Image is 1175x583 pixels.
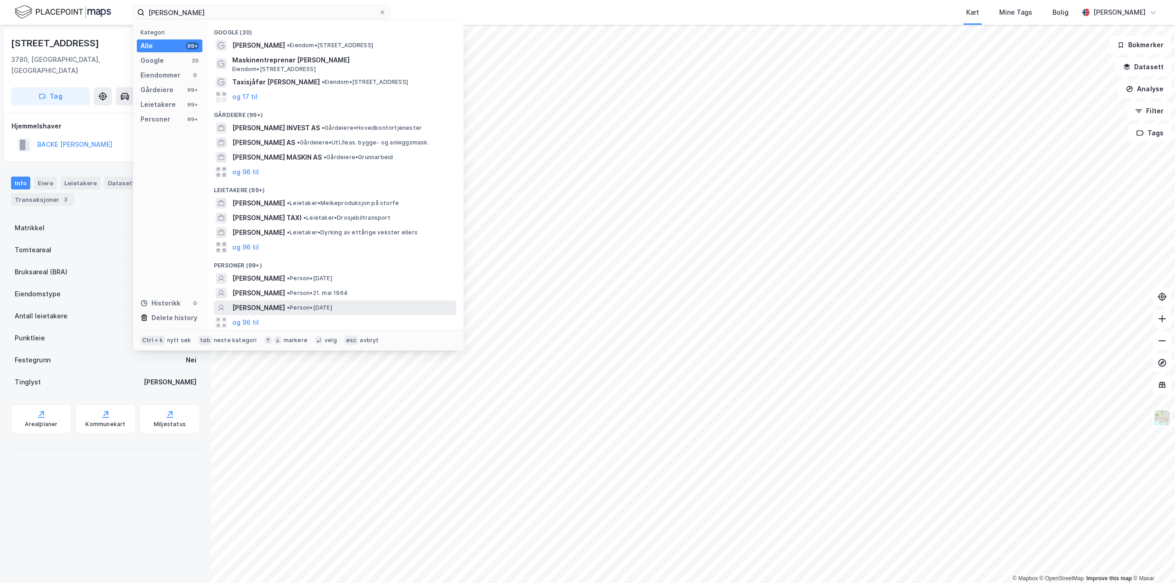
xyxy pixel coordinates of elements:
img: logo.f888ab2527a4732fd821a326f86c7f29.svg [15,4,111,20]
div: Personer [140,114,170,125]
div: nytt søk [167,337,191,344]
div: Antall leietakere [15,311,67,322]
span: Leietaker • Melkeproduksjon på storfe [287,200,399,207]
div: [STREET_ADDRESS] [11,36,101,50]
div: Arealplaner [25,421,57,428]
span: Eiendom • [STREET_ADDRESS] [287,42,373,49]
div: Festegrunn [15,355,50,366]
span: [PERSON_NAME] INVEST AS [232,122,320,133]
div: Historikk [140,298,180,309]
div: [PERSON_NAME] [1093,7,1146,18]
iframe: Chat Widget [1129,539,1175,583]
span: • [297,139,300,146]
span: • [287,304,290,311]
div: velg [325,337,337,344]
div: Nei [186,355,196,366]
div: markere [284,337,308,344]
div: 99+ [186,101,199,108]
div: Bruksareal (BRA) [15,267,67,278]
div: Info [11,177,30,189]
span: [PERSON_NAME] [232,227,285,238]
span: • [287,275,290,282]
span: [PERSON_NAME] MASKIN AS [232,152,322,163]
span: Person • 21. mai 1964 [287,289,348,297]
div: 3 [61,195,70,204]
div: 99+ [186,116,199,123]
span: Gårdeiere • Grunnarbeid [324,154,393,161]
span: Leietaker • Drosjebiltransport [303,214,391,222]
a: Improve this map [1086,575,1132,582]
div: Kommunekart [85,421,125,428]
div: Mine Tags [999,7,1032,18]
button: og 96 til [232,242,259,253]
div: Datasett [104,177,139,189]
button: Filter [1127,102,1171,120]
div: Google (20) [207,22,464,38]
button: Bokmerker [1109,36,1171,54]
button: Tag [11,87,90,105]
span: [PERSON_NAME] [232,302,285,313]
div: tab [198,336,212,345]
div: avbryt [360,337,379,344]
div: Bolig [1052,7,1069,18]
img: Z [1153,409,1171,427]
div: 3780, [GEOGRAPHIC_DATA], [GEOGRAPHIC_DATA] [11,54,153,76]
span: [PERSON_NAME] [232,40,285,51]
span: Person • [DATE] [287,304,332,311]
span: Leietaker • Dyrking av ettårige vekster ellers [287,229,418,236]
span: • [324,154,326,161]
div: Tinglyst [15,377,41,388]
button: og 96 til [232,167,259,178]
span: • [287,200,290,206]
div: Leietakere [61,177,101,189]
span: [PERSON_NAME] AS [232,137,295,148]
div: Punktleie [15,333,45,344]
a: Mapbox [1013,575,1038,582]
div: 0 [191,300,199,307]
button: og 17 til [232,91,257,102]
span: • [322,78,325,85]
a: OpenStreetMap [1040,575,1084,582]
div: Alle [140,40,153,51]
div: Personer (99+) [207,255,464,271]
span: • [303,214,306,221]
span: Eiendom • [STREET_ADDRESS] [322,78,408,86]
div: Hjemmelshaver [11,121,200,132]
div: Eiendomstype [15,289,61,300]
div: Gårdeiere [140,84,173,95]
span: Eiendom • [STREET_ADDRESS] [232,66,316,73]
div: 99+ [186,86,199,94]
div: Tomteareal [15,244,51,255]
div: Gårdeiere (99+) [207,104,464,121]
span: • [287,229,290,236]
button: og 96 til [232,317,259,328]
div: Ctrl + k [140,336,165,345]
div: 20 [191,57,199,64]
div: 99+ [186,42,199,50]
span: [PERSON_NAME] [232,273,285,284]
span: Person • [DATE] [287,275,332,282]
button: Analyse [1118,80,1171,98]
span: • [287,42,290,49]
div: [PERSON_NAME] [144,377,196,388]
div: Transaksjoner [11,193,74,206]
span: Taxisjåfør [PERSON_NAME] [232,77,320,88]
div: esc [344,336,358,345]
div: Miljøstatus [154,421,186,428]
div: Kategori [140,29,202,36]
span: Maskinentreprenør [PERSON_NAME] [232,55,453,66]
div: Eiendommer [140,70,180,81]
button: Tags [1129,124,1171,142]
div: Kart [966,7,979,18]
input: Søk på adresse, matrikkel, gårdeiere, leietakere eller personer [145,6,379,19]
div: Leietakere (99+) [207,179,464,196]
div: Leietakere [140,99,176,110]
div: 0 [191,72,199,79]
div: neste kategori [214,337,257,344]
span: Gårdeiere • Utl./leas. bygge- og anleggsmask. [297,139,429,146]
div: Matrikkel [15,222,45,233]
span: [PERSON_NAME] [232,288,285,299]
span: [PERSON_NAME] TAXI [232,212,302,223]
button: Datasett [1115,58,1171,76]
